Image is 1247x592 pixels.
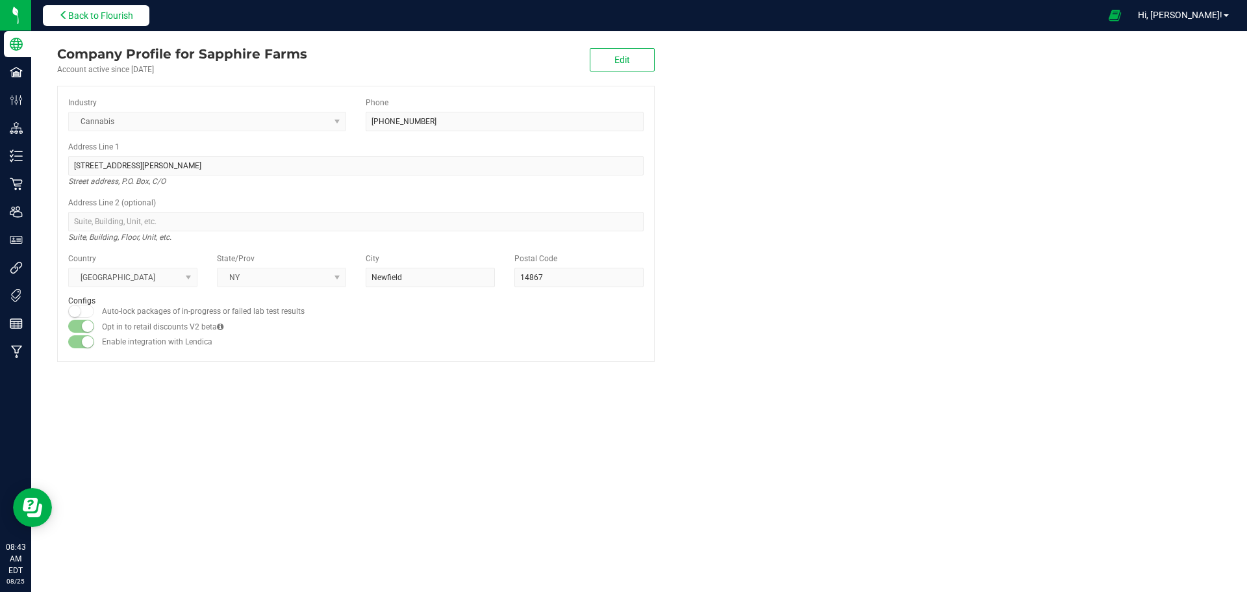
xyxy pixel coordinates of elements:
[1100,3,1129,28] span: Open Ecommerce Menu
[43,5,149,26] button: Back to Flourish
[10,94,23,107] inline-svg: Configuration
[366,268,495,287] input: City
[68,156,644,175] input: Address
[10,177,23,190] inline-svg: Retail
[10,317,23,330] inline-svg: Reports
[10,233,23,246] inline-svg: User Roles
[10,66,23,79] inline-svg: Facilities
[366,112,644,131] input: (123) 456-7890
[10,205,23,218] inline-svg: Users
[13,488,52,527] iframe: Resource center
[514,253,557,264] label: Postal Code
[68,10,133,21] span: Back to Flourish
[6,541,25,576] p: 08:43 AM EDT
[10,345,23,358] inline-svg: Manufacturing
[68,297,644,305] h2: Configs
[68,197,156,209] label: Address Line 2 (optional)
[10,149,23,162] inline-svg: Inventory
[366,97,388,109] label: Phone
[10,289,23,302] inline-svg: Tags
[514,268,644,287] input: Postal Code
[10,122,23,135] inline-svg: Distribution
[217,253,255,264] label: State/Prov
[614,55,630,65] span: Edit
[68,229,171,245] i: Suite, Building, Floor, Unit, etc.
[10,38,23,51] inline-svg: Company
[57,64,307,75] div: Account active since [DATE]
[68,253,96,264] label: Country
[366,253,379,264] label: City
[68,174,166,189] i: Street address, P.O. Box, C/O
[102,336,212,348] label: Enable integration with Lendica
[102,305,305,317] label: Auto-lock packages of in-progress or failed lab test results
[590,48,655,71] button: Edit
[6,576,25,586] p: 08/25
[68,97,97,109] label: Industry
[57,44,307,64] div: Sapphire Farms
[1138,10,1222,20] span: Hi, [PERSON_NAME]!
[68,141,120,153] label: Address Line 1
[10,261,23,274] inline-svg: Integrations
[68,212,644,231] input: Suite, Building, Unit, etc.
[102,321,223,333] label: Opt in to retail discounts V2 beta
